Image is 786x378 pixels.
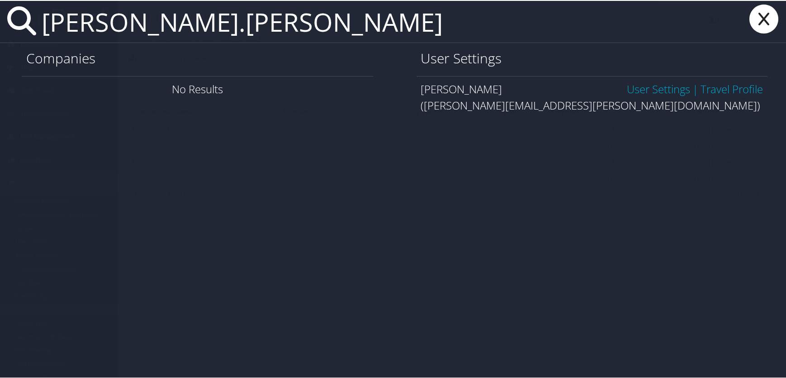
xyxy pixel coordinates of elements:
[627,81,690,96] a: User Settings
[701,81,763,96] a: View OBT Profile
[421,96,763,113] div: ([PERSON_NAME][EMAIL_ADDRESS][PERSON_NAME][DOMAIN_NAME])
[421,48,763,67] h1: User Settings
[690,81,701,96] span: |
[22,75,373,101] div: No Results
[26,48,369,67] h1: Companies
[421,81,502,96] span: [PERSON_NAME]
